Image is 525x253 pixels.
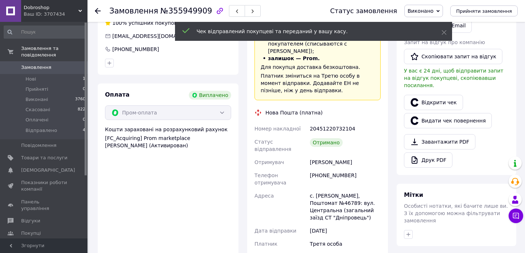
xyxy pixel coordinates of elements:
span: залишок — Prom. [268,55,320,61]
span: 4 [83,127,85,134]
div: Повернутися назад [95,7,101,15]
span: Покупці [21,230,41,237]
span: Показники роботи компанії [21,179,67,192]
span: Скасовані [26,106,50,113]
div: Ваш ID: 3707434 [24,11,87,17]
button: Скопіювати запит на відгук [404,49,502,64]
a: Завантажити PDF [404,134,475,149]
button: Прийняти замовлення [450,5,518,16]
div: с. [PERSON_NAME], Поштомат №46789: вул. Центральна (загальний заїзд СТ "Дніпровець") [308,189,382,224]
span: Адреса [254,193,274,199]
span: 100% [112,20,127,26]
div: [PHONE_NUMBER] [308,169,382,189]
input: Пошук [4,26,86,39]
div: [PERSON_NAME] [308,156,382,169]
div: Статус замовлення [330,7,397,15]
span: Нові [26,76,36,82]
span: Прийняти замовлення [456,8,512,14]
span: 3760 [75,96,85,103]
div: 20451220732104 [308,122,382,135]
span: Панель управління [21,199,67,212]
span: 0 [83,86,85,93]
span: Оплата [105,91,129,98]
span: Отримувач [254,159,284,165]
span: Прийняті [26,86,48,93]
div: [PHONE_NUMBER] [112,46,160,53]
span: Товари та послуги [21,155,67,161]
a: Відкрити чек [404,95,463,110]
div: [DATE] [308,224,382,237]
span: Виконано [408,8,433,14]
span: Статус відправлення [254,139,291,152]
span: Виконані [26,96,48,103]
span: Оплачені [26,117,48,123]
div: Платник зміниться на Третю особу в момент відправки. Додавайте ЕН не пізніше, ніж у день відправки. [261,72,374,94]
button: Видати чек повернення [404,113,492,128]
span: 822 [78,106,85,113]
span: Повідомлення [21,142,57,149]
div: Кошти зараховані на розрахунковий рахунок [105,126,231,149]
span: Dobroshop [24,4,78,11]
span: Замовлення та повідомлення [21,45,87,58]
button: Чат з покупцем [509,209,523,223]
span: [EMAIL_ADDRESS][DOMAIN_NAME] [112,33,202,39]
span: 0 [83,117,85,123]
button: Email [445,18,472,33]
span: Мітки [404,191,423,198]
div: Чек відправлений покупцеві та переданий у вашу касу. [197,28,423,35]
span: [DEMOGRAPHIC_DATA] [21,167,75,174]
div: успішних покупок [105,19,177,27]
div: Для покупця доставка безкоштовна. [261,63,374,71]
span: Телефон отримувача [254,172,286,186]
div: [FC_Acquiring] Prom marketplace [PERSON_NAME] (Активирован) [105,135,231,149]
div: Третя особа [308,237,382,250]
span: Особисті нотатки, які бачите лише ви. З їх допомогою можна фільтрувати замовлення [404,203,508,223]
span: Замовлення [21,64,51,71]
span: У вас є 24 дні, щоб відправити запит на відгук покупцеві, скопіювавши посилання. [404,68,503,88]
span: Відправлено [26,127,57,134]
div: Нова Пошта (платна) [264,109,324,116]
div: Виплачено [189,91,231,100]
span: Відгуки [21,218,40,224]
span: Дата відправки [254,228,296,234]
span: Платник [254,241,277,247]
span: Замовлення [109,7,158,15]
a: Друк PDF [404,152,452,168]
span: 1 [83,76,85,82]
span: №355949909 [160,7,212,15]
div: Отримано [310,138,343,147]
span: Номер накладної [254,126,301,132]
span: Запит на відгук про компанію [404,39,485,45]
